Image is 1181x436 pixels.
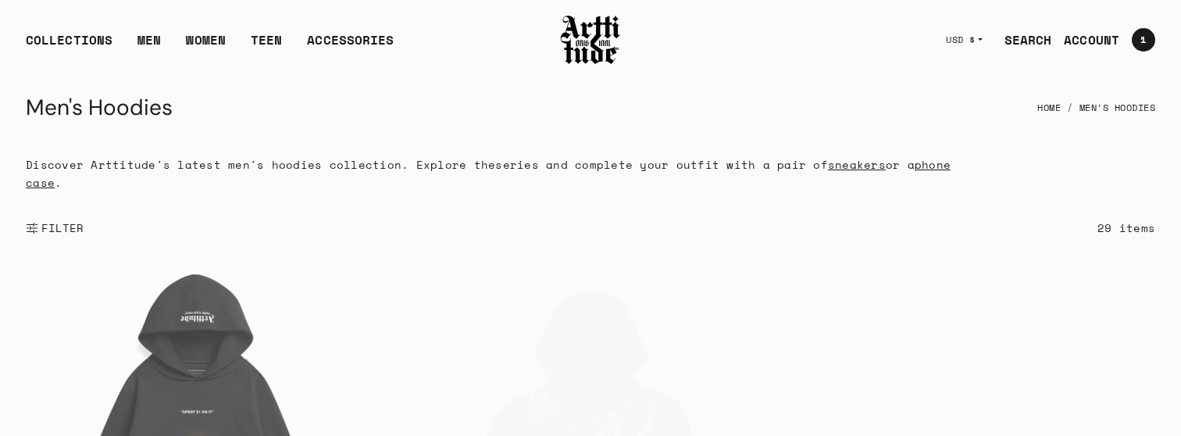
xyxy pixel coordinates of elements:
div: 29 items [1097,219,1155,237]
a: TEEN [251,30,282,62]
span: USD $ [946,34,976,46]
img: Arttitude [559,13,622,66]
div: COLLECTIONS [26,30,112,62]
a: Home [1037,91,1061,125]
h1: Men's Hoodies [26,89,173,127]
a: Open cart [1119,22,1155,58]
li: Men's Hoodies [1061,91,1155,125]
span: FILTER [38,220,84,236]
a: phone case [26,156,951,191]
a: SEARCH [992,24,1052,55]
a: WOMEN [186,30,226,62]
a: MEN [137,30,161,62]
button: Show filters [26,211,84,245]
ul: Main navigation [13,30,406,62]
span: 1 [1140,35,1146,45]
a: sneakers [828,156,886,173]
a: ACCOUNT [1051,24,1119,55]
button: USD $ [937,23,992,57]
div: ACCESSORIES [307,30,394,62]
p: Discover Arttitude's latest men's hoodies collection. Explore the series and complete your outfit... [26,155,976,191]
